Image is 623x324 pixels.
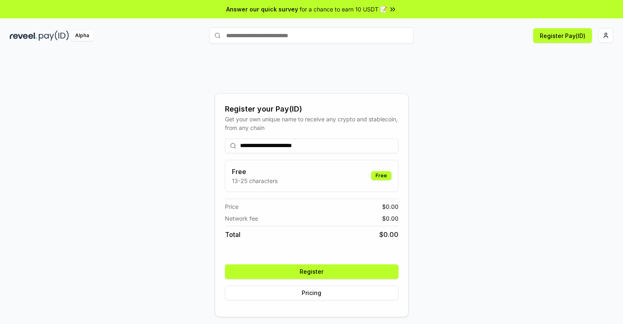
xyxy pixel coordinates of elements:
[379,230,398,239] span: $ 0.00
[300,5,387,13] span: for a chance to earn 10 USDT 📝
[39,31,69,41] img: pay_id
[10,31,37,41] img: reveel_dark
[225,286,398,300] button: Pricing
[225,214,258,223] span: Network fee
[232,177,278,185] p: 13-25 characters
[225,230,240,239] span: Total
[226,5,298,13] span: Answer our quick survey
[225,115,398,132] div: Get your own unique name to receive any crypto and stablecoin, from any chain
[71,31,93,41] div: Alpha
[382,202,398,211] span: $ 0.00
[533,28,592,43] button: Register Pay(ID)
[225,264,398,279] button: Register
[232,167,278,177] h3: Free
[225,202,238,211] span: Price
[371,171,392,180] div: Free
[382,214,398,223] span: $ 0.00
[225,103,398,115] div: Register your Pay(ID)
